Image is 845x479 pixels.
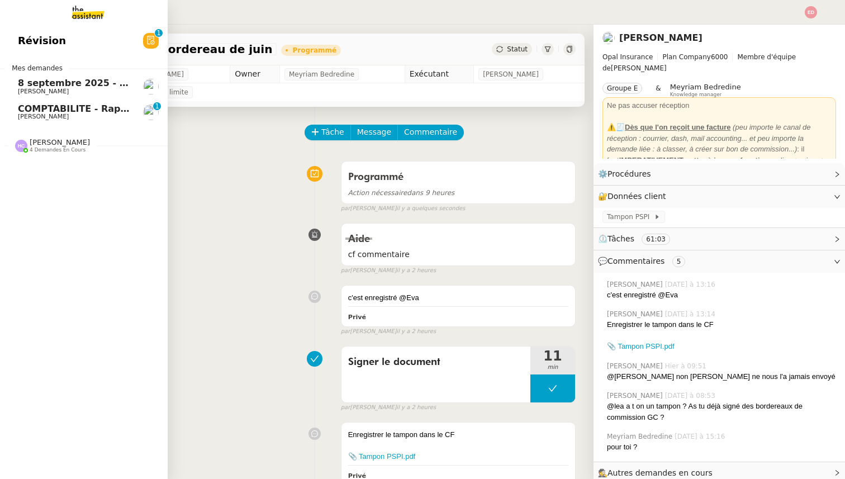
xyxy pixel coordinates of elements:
[348,248,568,261] span: cf commentaire
[507,45,528,53] span: Statut
[397,125,464,140] button: Commentaire
[341,266,350,276] span: par
[607,100,832,111] div: Ne pas accuser réception
[230,65,280,83] td: Owner
[357,126,391,139] span: Message
[341,403,350,412] span: par
[607,123,811,153] em: (peu importe le canal de réception : courrier, dash, mail accounting... et peu importe la demande...
[602,83,642,94] nz-tag: Groupe E
[607,234,634,243] span: Tâches
[665,361,709,371] span: Hier à 09:51
[598,257,690,265] span: 💬
[662,53,710,61] span: Plan Company
[607,442,836,453] div: pour toi ?
[602,51,836,74] span: [PERSON_NAME]
[607,391,665,401] span: [PERSON_NAME]
[675,431,727,442] span: [DATE] à 15:16
[341,327,350,336] span: par
[598,234,680,243] span: ⏲️
[305,125,351,140] button: Tâche
[155,102,159,112] p: 1
[341,403,436,412] small: [PERSON_NAME]
[156,29,161,39] p: 1
[602,32,615,44] img: users%2FWH1OB8fxGAgLOjAz1TtlPPgOcGL2%2Favatar%2F32e28291-4026-4208-b892-04f74488d877
[619,156,683,164] u: IMPERATIVEMENT
[18,88,69,95] span: [PERSON_NAME]
[607,122,832,187] div: ⚠️🧾 : il faut : police + prime + courtage + classer dans Brokin + classer dans Drive dossier Fact...
[341,327,436,336] small: [PERSON_NAME]
[292,47,336,54] div: Programmé
[598,190,671,203] span: 🔐
[15,140,27,152] img: svg
[483,69,539,80] span: [PERSON_NAME]
[670,83,741,97] app-user-label: Knowledge manager
[341,204,350,214] span: par
[594,163,845,185] div: ⚙️Procédures
[598,168,656,181] span: ⚙️
[594,228,845,250] div: ⏲️Tâches 61:03
[18,78,331,88] span: 8 septembre 2025 - QUOTIDIEN Gestion boite mail Accounting
[341,266,436,276] small: [PERSON_NAME]
[143,105,159,120] img: users%2Fa6PbEmLwvGXylUqKytRPpDpAx153%2Favatar%2Ffanny.png
[607,192,666,201] span: Données client
[348,189,407,197] span: Action nécessaire
[805,6,817,18] img: svg
[607,361,665,371] span: [PERSON_NAME]
[594,250,845,272] div: 💬Commentaires 5
[607,431,675,442] span: Meyriam Bedredine
[672,256,686,267] nz-tag: 5
[607,211,654,222] span: Tampon PSPI
[670,92,722,98] span: Knowledge manager
[153,102,161,110] nz-badge-sup: 1
[530,349,575,363] span: 11
[405,65,474,83] td: Exécutant
[396,266,436,276] span: il y a 2 heures
[348,189,455,197] span: dans 9 heures
[350,125,398,140] button: Message
[619,156,769,164] strong: mettre à jour en fonction
[607,371,836,382] div: @[PERSON_NAME] non [PERSON_NAME] ne nous l'a jamais envoyé
[155,29,163,37] nz-badge-sup: 1
[642,234,670,245] nz-tag: 61:03
[18,32,66,49] span: Révision
[30,147,86,153] span: 4 demandes en cours
[348,354,524,371] span: Signer le document
[341,204,466,214] small: [PERSON_NAME]
[396,204,465,214] span: il y a quelques secondes
[665,309,718,319] span: [DATE] à 13:14
[598,468,718,477] span: 🕵️
[670,83,741,91] span: Meyriam Bedredine
[530,363,575,372] span: min
[602,53,653,61] span: Opal Insurance
[665,391,718,401] span: [DATE] à 08:53
[607,319,836,330] div: Enregistrer le tampon dans le CF
[594,186,845,207] div: 🔐Données client
[18,113,69,120] span: [PERSON_NAME]
[711,53,728,61] span: 6000
[619,32,702,43] a: [PERSON_NAME]
[321,126,344,139] span: Tâche
[348,292,568,303] div: c'est enregistré @Eva
[607,342,675,350] a: 📎 Tampon PSPI.pdf
[348,452,416,461] a: 📎 Tampon PSPI.pdf
[607,290,836,301] div: c'est enregistré @Eva
[396,327,436,336] span: il y a 2 heures
[18,103,330,114] span: COMPTABILITE - Rapprochement bancaire - 4 septembre 2025
[607,257,664,265] span: Commentaires
[607,309,665,319] span: [PERSON_NAME]
[348,172,403,182] span: Programmé
[665,279,718,290] span: [DATE] à 13:16
[348,429,568,440] div: Enregistrer le tampon dans le CF
[5,63,69,74] span: Mes demandes
[143,79,159,94] img: users%2Fa6PbEmLwvGXylUqKytRPpDpAx153%2Favatar%2Ffanny.png
[30,138,90,146] span: [PERSON_NAME]
[625,123,730,131] u: Dès que l'on reçoit une facture
[607,401,836,423] div: @lea a t on un tampon ? As tu déjà signé des bordereaux de commission GC ?
[404,126,457,139] span: Commentaire
[348,314,366,321] b: Privé
[656,83,661,97] span: &
[607,279,665,290] span: [PERSON_NAME]
[607,169,651,178] span: Procédures
[396,403,436,412] span: il y a 2 heures
[607,468,713,477] span: Autres demandes en cours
